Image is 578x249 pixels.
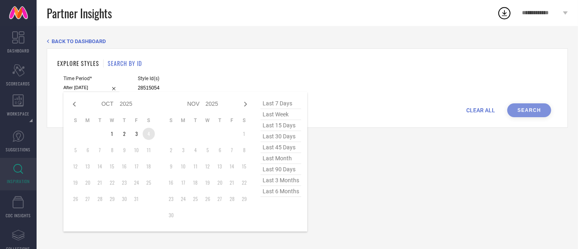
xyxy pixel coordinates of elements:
[106,193,118,205] td: Wed Oct 29 2025
[226,177,238,189] td: Fri Nov 21 2025
[106,117,118,124] th: Wednesday
[47,5,112,22] span: Partner Insights
[82,177,94,189] td: Mon Oct 20 2025
[214,144,226,156] td: Thu Nov 06 2025
[165,144,177,156] td: Sun Nov 02 2025
[238,128,250,140] td: Sat Nov 01 2025
[70,117,82,124] th: Sunday
[165,193,177,205] td: Sun Nov 23 2025
[57,59,99,68] h1: EXPLORE STYLES
[202,193,214,205] td: Wed Nov 26 2025
[226,160,238,173] td: Fri Nov 14 2025
[214,117,226,124] th: Thursday
[177,117,189,124] th: Monday
[165,209,177,221] td: Sun Nov 30 2025
[138,83,256,93] input: Enter comma separated style ids e.g. 12345, 67890
[226,193,238,205] td: Fri Nov 28 2025
[6,212,31,218] span: CDC INSIGHTS
[226,144,238,156] td: Fri Nov 07 2025
[189,177,202,189] td: Tue Nov 18 2025
[94,177,106,189] td: Tue Oct 21 2025
[130,128,143,140] td: Fri Oct 03 2025
[130,160,143,173] td: Fri Oct 17 2025
[7,111,30,117] span: WORKSPACE
[143,160,155,173] td: Sat Oct 18 2025
[130,117,143,124] th: Friday
[118,128,130,140] td: Thu Oct 02 2025
[70,160,82,173] td: Sun Oct 12 2025
[70,177,82,189] td: Sun Oct 19 2025
[214,177,226,189] td: Thu Nov 20 2025
[189,144,202,156] td: Tue Nov 04 2025
[108,59,142,68] h1: SEARCH BY ID
[118,193,130,205] td: Thu Oct 30 2025
[238,177,250,189] td: Sat Nov 22 2025
[261,175,301,186] span: last 3 months
[202,117,214,124] th: Wednesday
[118,160,130,173] td: Thu Oct 16 2025
[82,160,94,173] td: Mon Oct 13 2025
[118,117,130,124] th: Thursday
[143,117,155,124] th: Saturday
[106,160,118,173] td: Wed Oct 15 2025
[261,153,301,164] span: last month
[7,81,30,87] span: SCORECARDS
[82,144,94,156] td: Mon Oct 06 2025
[238,117,250,124] th: Saturday
[261,109,301,120] span: last week
[202,144,214,156] td: Wed Nov 05 2025
[226,117,238,124] th: Friday
[202,160,214,173] td: Wed Nov 12 2025
[94,193,106,205] td: Tue Oct 28 2025
[70,144,82,156] td: Sun Oct 05 2025
[202,177,214,189] td: Wed Nov 19 2025
[165,160,177,173] td: Sun Nov 09 2025
[497,6,512,20] div: Open download list
[189,117,202,124] th: Tuesday
[6,146,31,153] span: SUGGESTIONS
[82,117,94,124] th: Monday
[261,131,301,142] span: last 30 days
[241,99,250,109] div: Next month
[130,144,143,156] td: Fri Oct 10 2025
[261,98,301,109] span: last 7 days
[130,177,143,189] td: Fri Oct 24 2025
[177,144,189,156] td: Mon Nov 03 2025
[238,160,250,173] td: Sat Nov 15 2025
[143,128,155,140] td: Sat Oct 04 2025
[214,193,226,205] td: Thu Nov 27 2025
[94,160,106,173] td: Tue Oct 14 2025
[63,76,120,81] span: Time Period*
[261,120,301,131] span: last 15 days
[82,193,94,205] td: Mon Oct 27 2025
[238,144,250,156] td: Sat Nov 08 2025
[143,144,155,156] td: Sat Oct 11 2025
[165,177,177,189] td: Sun Nov 16 2025
[47,38,568,44] div: Back TO Dashboard
[63,83,120,92] input: Select time period
[138,76,256,81] span: Style Id(s)
[261,142,301,153] span: last 45 days
[143,177,155,189] td: Sat Oct 25 2025
[165,117,177,124] th: Sunday
[118,144,130,156] td: Thu Oct 09 2025
[106,144,118,156] td: Wed Oct 08 2025
[94,117,106,124] th: Tuesday
[261,186,301,197] span: last 6 months
[466,107,495,114] span: CLEAR ALL
[7,48,29,54] span: DASHBOARD
[261,164,301,175] span: last 90 days
[177,177,189,189] td: Mon Nov 17 2025
[106,177,118,189] td: Wed Oct 22 2025
[70,193,82,205] td: Sun Oct 26 2025
[70,99,79,109] div: Previous month
[189,160,202,173] td: Tue Nov 11 2025
[118,177,130,189] td: Thu Oct 23 2025
[214,160,226,173] td: Thu Nov 13 2025
[189,193,202,205] td: Tue Nov 25 2025
[130,193,143,205] td: Fri Oct 31 2025
[238,193,250,205] td: Sat Nov 29 2025
[106,128,118,140] td: Wed Oct 01 2025
[177,193,189,205] td: Mon Nov 24 2025
[94,144,106,156] td: Tue Oct 07 2025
